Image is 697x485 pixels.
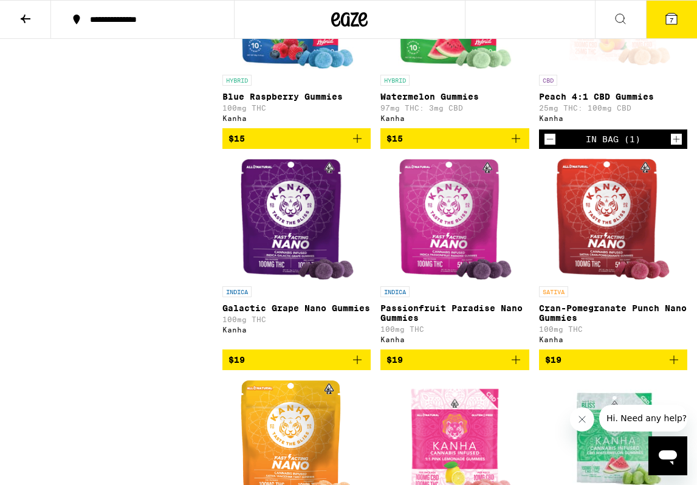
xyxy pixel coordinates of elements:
p: Peach 4:1 CBD Gummies [539,92,687,101]
div: In Bag (1) [586,134,640,144]
span: $19 [386,355,403,365]
p: Watermelon Gummies [380,92,529,101]
div: Kanha [539,335,687,343]
p: Passionfruit Paradise Nano Gummies [380,303,529,323]
div: Kanha [380,335,529,343]
button: 7 [646,1,697,38]
iframe: Message from company [599,405,687,432]
p: SATIVA [539,286,568,297]
span: 7 [670,16,673,24]
button: Add to bag [539,349,687,370]
p: Cran-Pomegranate Punch Nano Gummies [539,303,687,323]
button: Add to bag [222,128,371,149]
p: Blue Raspberry Gummies [222,92,371,101]
img: Kanha - Cran-Pomegranate Punch Nano Gummies [556,159,670,280]
iframe: Close message [570,407,594,432]
div: Kanha [222,326,371,334]
span: $19 [228,355,245,365]
p: CBD [539,75,557,86]
a: Open page for Passionfruit Paradise Nano Gummies from Kanha [380,159,529,349]
div: Kanha [380,114,529,122]
span: $15 [386,134,403,143]
a: Open page for Galactic Grape Nano Gummies from Kanha [222,159,371,349]
img: Kanha - Galactic Grape Nano Gummies [240,159,354,280]
p: 25mg THC: 100mg CBD [539,104,687,112]
button: Add to bag [380,128,529,149]
button: Increment [670,133,682,145]
p: INDICA [380,286,410,297]
p: 97mg THC: 3mg CBD [380,104,529,112]
p: 100mg THC [222,104,371,112]
p: 100mg THC [222,315,371,323]
button: Decrement [544,133,556,145]
img: Kanha - Passionfruit Paradise Nano Gummies [398,159,512,280]
p: HYBRID [380,75,410,86]
a: Open page for Cran-Pomegranate Punch Nano Gummies from Kanha [539,159,687,349]
p: INDICA [222,286,252,297]
span: $15 [228,134,245,143]
button: Add to bag [380,349,529,370]
p: 100mg THC [380,325,529,333]
div: Kanha [222,114,371,122]
p: 100mg THC [539,325,687,333]
button: Add to bag [222,349,371,370]
iframe: Button to launch messaging window [648,436,687,475]
span: $19 [545,355,561,365]
div: Kanha [539,114,687,122]
p: HYBRID [222,75,252,86]
p: Galactic Grape Nano Gummies [222,303,371,313]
